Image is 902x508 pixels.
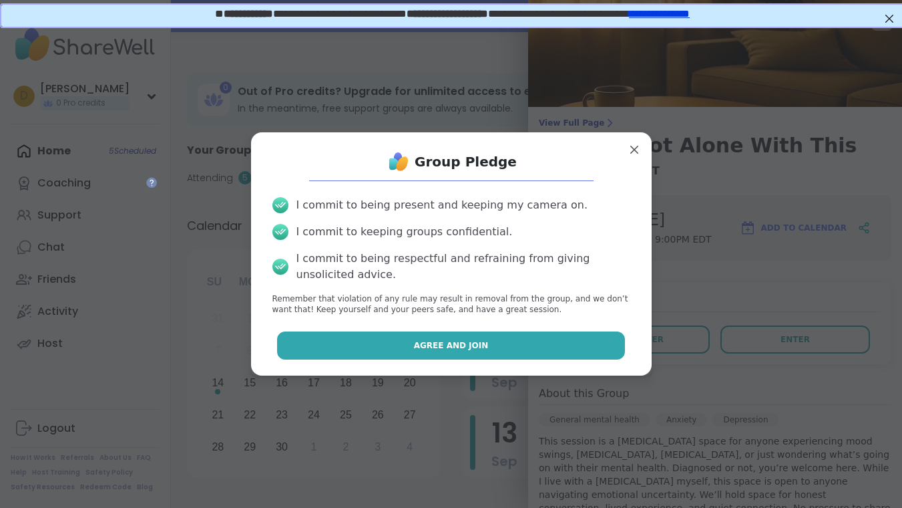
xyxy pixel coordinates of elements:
[272,293,630,316] p: Remember that violation of any rule may result in removal from the group, and we don’t want that!...
[296,197,588,213] div: I commit to being present and keeping my camera on.
[414,340,489,352] span: Agree and Join
[415,152,517,171] h1: Group Pledge
[296,251,630,283] div: I commit to being respectful and refraining from giving unsolicited advice.
[385,148,412,175] img: ShareWell Logo
[146,177,157,188] iframe: Spotlight
[277,332,625,360] button: Agree and Join
[296,224,513,240] div: I commit to keeping groups confidential.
